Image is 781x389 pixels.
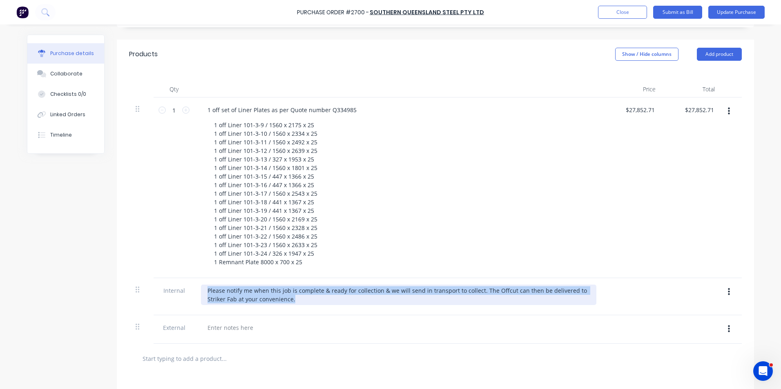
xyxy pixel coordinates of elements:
input: Start typing to add a product... [142,350,306,367]
button: Collaborate [27,64,104,84]
a: Southern Queensland Steel Pty Ltd [370,8,484,16]
button: Checklists 0/0 [27,84,104,104]
button: Update Purchase [708,6,765,19]
div: Purchase details [50,50,94,57]
div: Products [129,49,158,59]
div: 1 off set of Liner Plates as per Quote number Q334985 [201,104,363,116]
div: Timeline [50,131,72,139]
div: Purchase Order #2700 - [297,8,369,17]
div: 1 off Liner 101-3-9 / 1560 x 2175 x 25 1 off Liner 101-3-10 / 1560 x 2334 x 25 1 off Liner 101-3-... [208,119,324,268]
div: Price [603,81,662,97]
button: Show / Hide columns [615,48,678,61]
div: Total [662,81,721,97]
div: Checklists 0/0 [50,91,86,98]
button: Submit as Bill [653,6,702,19]
div: Linked Orders [50,111,85,118]
div: Qty [154,81,194,97]
button: Timeline [27,125,104,145]
span: External [160,323,188,332]
img: Factory [16,6,29,18]
button: Purchase details [27,43,104,64]
button: Close [598,6,647,19]
button: Linked Orders [27,104,104,125]
div: Collaborate [50,70,83,77]
span: Internal [160,286,188,295]
iframe: Intercom live chat [753,361,773,381]
div: Please notify me when this job is complete & ready for collection & we will send in transport to ... [201,285,596,305]
button: Add product [697,48,742,61]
